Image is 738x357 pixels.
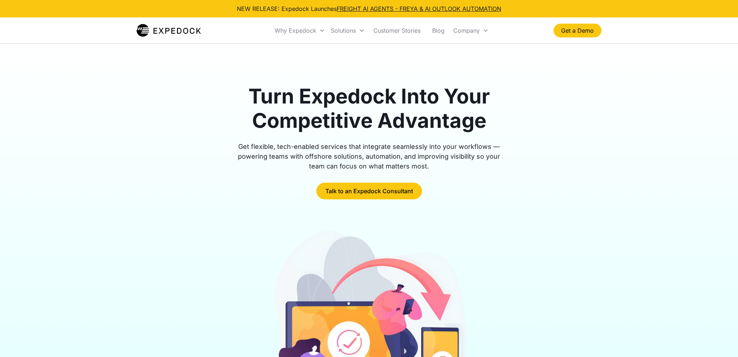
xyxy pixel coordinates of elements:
[137,23,201,38] img: Expedock Logo
[337,5,501,12] a: FREIGHT AI AGENTS - FREYA & AI OUTLOOK AUTOMATION
[237,4,501,13] div: NEW RELEASE: Expedock Launches
[230,84,508,133] h1: Turn Expedock Into Your Competitive Advantage
[331,27,356,34] div: Solutions
[426,18,450,43] a: Blog
[453,27,480,34] div: Company
[316,183,422,199] a: Talk to an Expedock Consultant
[275,27,316,34] div: Why Expedock
[368,18,426,43] a: Customer Stories
[230,142,508,171] div: Get flexible, tech-enabled services that integrate seamlessly into your workflows — powering team...
[553,24,601,37] a: Get a Demo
